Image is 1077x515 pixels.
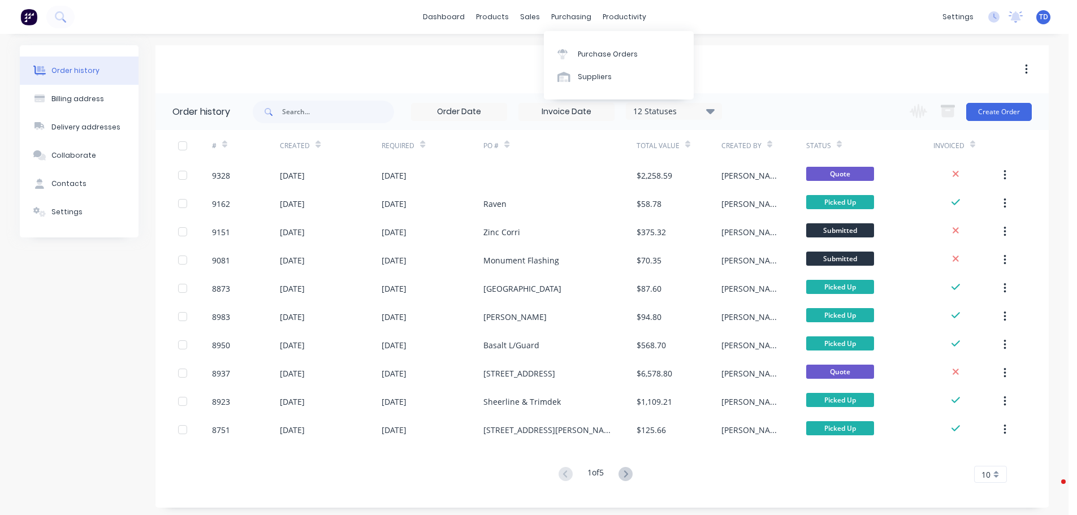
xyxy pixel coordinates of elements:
[937,8,979,25] div: settings
[806,141,831,151] div: Status
[637,254,661,266] div: $70.35
[382,396,406,408] div: [DATE]
[20,8,37,25] img: Factory
[806,280,874,294] span: Picked Up
[721,254,784,266] div: [PERSON_NAME]
[212,311,230,323] div: 8983
[626,105,721,118] div: 12 Statuses
[546,8,597,25] div: purchasing
[933,141,964,151] div: Invoiced
[483,226,520,238] div: Zinc Corri
[212,254,230,266] div: 9081
[806,365,874,379] span: Quote
[721,367,784,379] div: [PERSON_NAME]
[806,195,874,209] span: Picked Up
[483,339,539,351] div: Basalt L/Guard
[637,198,661,210] div: $58.78
[51,179,86,189] div: Contacts
[382,141,414,151] div: Required
[483,141,499,151] div: PO #
[470,8,514,25] div: products
[806,252,874,266] span: Submitted
[483,130,636,161] div: PO #
[172,105,230,119] div: Order history
[51,150,96,161] div: Collaborate
[483,198,507,210] div: Raven
[280,254,305,266] div: [DATE]
[637,141,680,151] div: Total Value
[212,198,230,210] div: 9162
[280,198,305,210] div: [DATE]
[20,141,139,170] button: Collaborate
[806,167,874,181] span: Quote
[280,396,305,408] div: [DATE]
[20,57,139,85] button: Order history
[578,72,612,82] div: Suppliers
[806,421,874,435] span: Picked Up
[637,424,666,436] div: $125.66
[933,130,1001,161] div: Invoiced
[637,130,721,161] div: Total Value
[483,311,547,323] div: [PERSON_NAME]
[981,469,991,481] span: 10
[280,367,305,379] div: [DATE]
[280,170,305,181] div: [DATE]
[637,283,661,295] div: $87.60
[382,226,406,238] div: [DATE]
[721,311,784,323] div: [PERSON_NAME]
[382,254,406,266] div: [DATE]
[483,254,559,266] div: Monument Flashing
[637,226,666,238] div: $375.32
[51,94,104,104] div: Billing address
[382,311,406,323] div: [DATE]
[483,367,555,379] div: [STREET_ADDRESS]
[544,42,694,65] a: Purchase Orders
[721,283,784,295] div: [PERSON_NAME]
[483,396,561,408] div: Sheerline & Trimdek
[806,308,874,322] span: Picked Up
[597,8,652,25] div: productivity
[519,103,614,120] input: Invoice Date
[637,311,661,323] div: $94.80
[20,113,139,141] button: Delivery addresses
[20,85,139,113] button: Billing address
[806,130,933,161] div: Status
[20,198,139,226] button: Settings
[20,170,139,198] button: Contacts
[483,283,561,295] div: [GEOGRAPHIC_DATA]
[212,396,230,408] div: 8923
[1039,12,1048,22] span: TD
[721,198,784,210] div: [PERSON_NAME]
[587,466,604,483] div: 1 of 5
[721,339,784,351] div: [PERSON_NAME]
[806,393,874,407] span: Picked Up
[382,283,406,295] div: [DATE]
[637,339,666,351] div: $568.70
[806,336,874,350] span: Picked Up
[412,103,507,120] input: Order Date
[280,339,305,351] div: [DATE]
[280,424,305,436] div: [DATE]
[212,339,230,351] div: 8950
[382,130,483,161] div: Required
[721,396,784,408] div: [PERSON_NAME]
[280,226,305,238] div: [DATE]
[721,226,784,238] div: [PERSON_NAME]
[483,424,613,436] div: [STREET_ADDRESS][PERSON_NAME]
[212,283,230,295] div: 8873
[637,170,672,181] div: $2,258.59
[514,8,546,25] div: sales
[544,66,694,88] a: Suppliers
[51,122,120,132] div: Delivery addresses
[212,141,217,151] div: #
[382,170,406,181] div: [DATE]
[280,141,310,151] div: Created
[280,130,382,161] div: Created
[51,207,83,217] div: Settings
[417,8,470,25] a: dashboard
[382,339,406,351] div: [DATE]
[637,367,672,379] div: $6,578.80
[721,170,784,181] div: [PERSON_NAME]
[282,101,394,123] input: Search...
[382,424,406,436] div: [DATE]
